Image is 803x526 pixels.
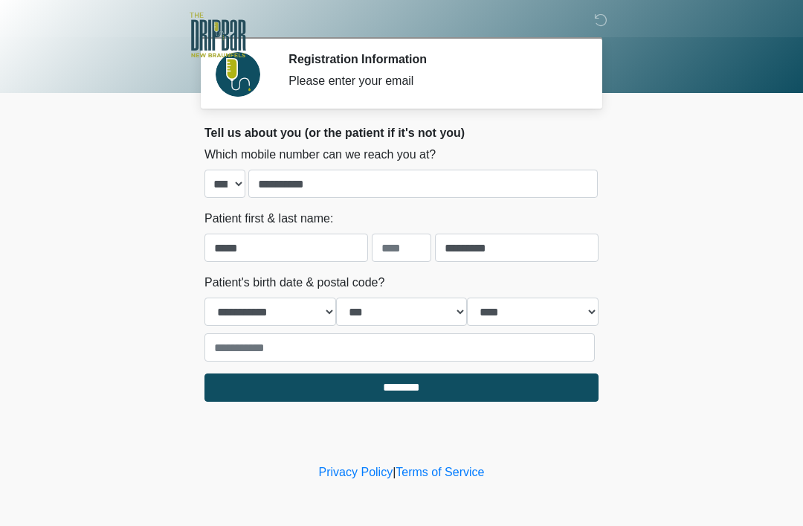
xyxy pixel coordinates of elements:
label: Which mobile number can we reach you at? [204,146,436,164]
a: Privacy Policy [319,466,393,478]
img: The DRIPBaR - New Braunfels Logo [190,11,246,60]
img: Agent Avatar [216,52,260,97]
div: Please enter your email [288,72,576,90]
label: Patient's birth date & postal code? [204,274,384,292]
label: Patient first & last name: [204,210,333,228]
h2: Tell us about you (or the patient if it's not you) [204,126,599,140]
a: Terms of Service [396,466,484,478]
a: | [393,466,396,478]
